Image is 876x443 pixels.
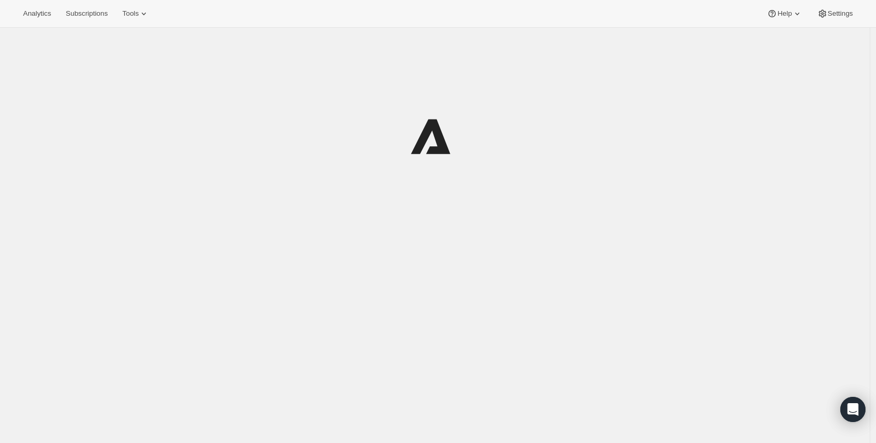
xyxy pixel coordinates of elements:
[59,6,114,21] button: Subscriptions
[122,9,139,18] span: Tools
[840,397,866,422] div: Open Intercom Messenger
[23,9,51,18] span: Analytics
[761,6,808,21] button: Help
[777,9,791,18] span: Help
[116,6,155,21] button: Tools
[66,9,108,18] span: Subscriptions
[17,6,57,21] button: Analytics
[811,6,859,21] button: Settings
[828,9,853,18] span: Settings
